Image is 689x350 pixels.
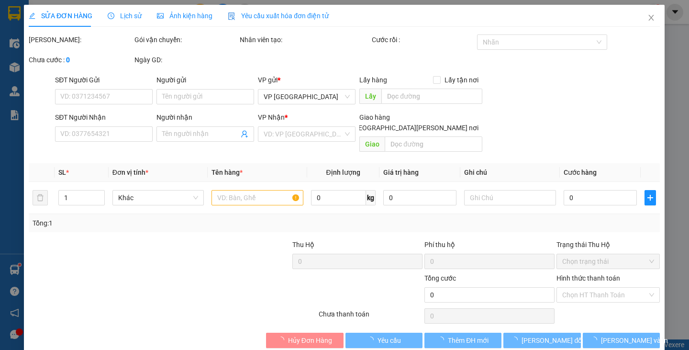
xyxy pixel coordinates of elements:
[293,241,315,248] span: Thu Hộ
[461,163,560,182] th: Ghi chú
[360,76,388,84] span: Lấy hàng
[157,12,164,19] span: picture
[645,190,656,205] button: plus
[29,55,133,65] div: Chưa cước :
[648,14,656,22] span: close
[378,335,401,346] span: Yêu cầu
[424,333,501,348] button: Thêm ĐH mới
[212,190,303,205] input: VD: Bàn, Ghế
[556,239,660,250] div: Trạng thái Thu Hộ
[288,335,332,346] span: Hủy Đơn Hàng
[212,169,243,176] span: Tên hàng
[564,169,597,176] span: Cước hàng
[562,254,655,269] span: Chọn trạng thái
[278,337,288,343] span: loading
[157,75,255,85] div: Người gửi
[382,89,483,104] input: Dọc đường
[157,112,255,123] div: Người nhận
[29,12,92,20] span: SỬA ĐƠN HÀNG
[228,12,236,20] img: icon
[504,333,581,348] button: [PERSON_NAME] đổi
[29,12,35,19] span: edit
[385,136,483,152] input: Dọc đường
[118,191,198,205] span: Khác
[583,333,660,348] button: [PERSON_NAME] và In
[29,34,133,45] div: [PERSON_NAME]:
[56,112,153,123] div: SĐT Người Nhận
[33,218,267,228] div: Tổng: 1
[556,274,620,282] label: Hình thức thanh toán
[108,12,115,19] span: clock-circle
[348,123,483,133] span: [GEOGRAPHIC_DATA][PERSON_NAME] nơi
[645,194,656,202] span: plus
[522,335,584,346] span: [PERSON_NAME] đổi
[241,130,249,138] span: user-add
[372,34,476,45] div: Cước rồi :
[58,169,66,176] span: SL
[258,113,285,121] span: VP Nhận
[360,136,385,152] span: Giao
[345,333,422,348] button: Yêu cầu
[360,89,382,104] span: Lấy
[264,90,350,104] span: VP Sài Gòn
[33,190,48,205] button: delete
[258,75,356,85] div: VP gửi
[157,12,213,20] span: Ảnh kiện hàng
[228,12,329,20] span: Yêu cầu xuất hóa đơn điện tử
[438,337,448,343] span: loading
[366,190,376,205] span: kg
[326,169,360,176] span: Định lượng
[601,335,668,346] span: [PERSON_NAME] và In
[367,337,378,343] span: loading
[638,5,665,32] button: Close
[134,34,238,45] div: Gói vận chuyển:
[134,55,238,65] div: Ngày GD:
[267,333,344,348] button: Hủy Đơn Hàng
[112,169,148,176] span: Đơn vị tính
[465,190,556,205] input: Ghi Chú
[56,75,153,85] div: SĐT Người Gửi
[590,337,601,343] span: loading
[66,56,70,64] b: 0
[240,34,370,45] div: Nhân viên tạo:
[448,335,489,346] span: Thêm ĐH mới
[383,169,419,176] span: Giá trị hàng
[424,239,555,254] div: Phí thu hộ
[441,75,483,85] span: Lấy tận nơi
[108,12,142,20] span: Lịch sử
[318,309,424,326] div: Chưa thanh toán
[424,274,456,282] span: Tổng cước
[511,337,522,343] span: loading
[360,113,390,121] span: Giao hàng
